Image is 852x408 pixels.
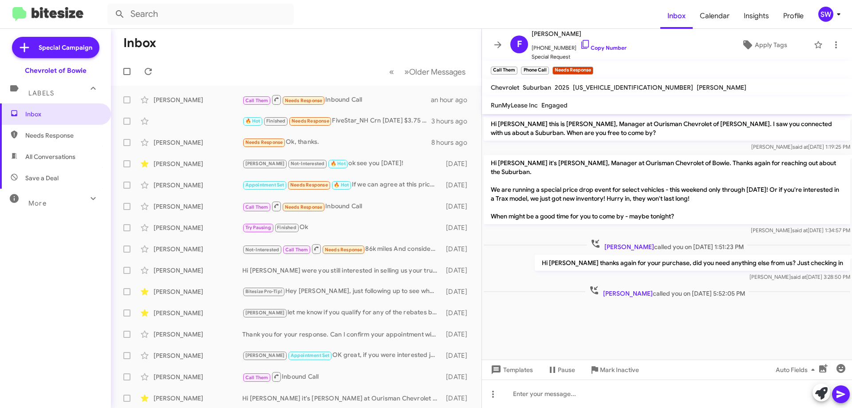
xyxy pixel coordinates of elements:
div: [DATE] [442,202,474,211]
h1: Inbox [123,36,156,50]
nav: Page navigation example [384,63,471,81]
div: [PERSON_NAME] [154,245,242,254]
div: 3 hours ago [431,117,474,126]
span: Call Them [245,98,268,103]
span: Needs Response [285,204,323,210]
button: Pause [540,362,582,378]
div: [DATE] [442,245,474,254]
span: Labels [28,89,54,97]
div: Hi [PERSON_NAME] it's [PERSON_NAME] at Ourisman Chevrolet of [PERSON_NAME] just touching base abo... [242,394,442,403]
div: [DATE] [442,394,474,403]
div: [PERSON_NAME] [154,223,242,232]
span: 🔥 Hot [245,118,260,124]
p: Hi [PERSON_NAME] it's [PERSON_NAME], Manager at Ourisman Chevrolet of Bowie. Thanks again for rea... [484,155,850,224]
span: Older Messages [409,67,465,77]
div: [PERSON_NAME] [154,95,242,104]
div: [PERSON_NAME] [154,394,242,403]
a: Copy Number [580,44,627,51]
div: Inbound Call [242,201,442,212]
a: Inbox [660,3,693,29]
span: Profile [776,3,811,29]
div: [DATE] [442,266,474,275]
span: Finished [277,225,296,230]
span: Call Them [285,247,308,253]
div: 86k miles And consider all things $22,000 [242,243,442,254]
span: Appointment Set [245,182,284,188]
span: Pause [558,362,575,378]
span: Bitesize Pro-Tip! [245,289,282,294]
div: [PERSON_NAME] [154,159,242,168]
span: [PERSON_NAME] [245,353,285,358]
span: Save a Deal [25,174,59,182]
span: Call Them [245,375,268,380]
span: said at [793,143,808,150]
a: Insights [737,3,776,29]
div: [DATE] [442,372,474,381]
div: Hey [PERSON_NAME], just following up to see when we can set an appt. for you stop by. We would ne... [242,286,442,297]
div: Chevrolet of Bowie [25,66,87,75]
span: All Conversations [25,152,75,161]
div: [PERSON_NAME] [154,181,242,190]
span: [PERSON_NAME] [DATE] 1:34:57 PM [751,227,850,234]
a: Special Campaign [12,37,99,58]
div: [PERSON_NAME] [154,309,242,317]
span: said at [791,273,806,280]
span: said at [792,227,808,234]
span: Auto Fields [776,362,818,378]
small: Phone Call [521,67,548,75]
span: Calendar [693,3,737,29]
div: [PERSON_NAME] [154,287,242,296]
div: [DATE] [442,223,474,232]
div: [PERSON_NAME] [154,202,242,211]
span: Needs Response [292,118,329,124]
div: FiveStar_NH Crn [DATE] $3.75 -0.75 Crn [DATE] $3.71 +1.25 Bns [DATE] $9.78 -1.25 Bns [DATE] $9.73... [242,116,431,126]
button: Templates [482,362,540,378]
div: OK great, if you were interested just stop the dealership and we can take a look [242,350,442,360]
span: [PHONE_NUMBER] [532,39,627,52]
span: Appointment Set [291,353,330,358]
div: If we can agree at this price point, I will come to the dealership [242,180,442,190]
span: 🔥 Hot [331,161,346,166]
div: [DATE] [442,159,474,168]
span: More [28,199,47,207]
div: an hour ago [431,95,474,104]
span: Suburban [523,83,551,91]
span: Chevrolet [491,83,519,91]
button: Apply Tags [718,37,809,53]
span: Needs Response [245,139,283,145]
div: [PERSON_NAME] [154,266,242,275]
span: Special Request [532,52,627,61]
p: Hi [PERSON_NAME] this is [PERSON_NAME], Manager at Ourisman Chevrolet of [PERSON_NAME]. I saw you... [484,116,850,141]
span: F [517,37,522,51]
div: 8 hours ago [431,138,474,147]
div: [PERSON_NAME] [154,138,242,147]
div: [DATE] [442,309,474,317]
div: Inbound Call [242,94,431,105]
span: [PERSON_NAME] [DATE] 3:28:50 PM [749,273,850,280]
div: Thank you for your response. Can I confirm your appointment with us for [DATE]? [242,330,442,339]
span: Needs Response [285,98,323,103]
div: Hi [PERSON_NAME] were you still interested in selling us your truck? Just stop by so we can see i... [242,266,442,275]
span: Not-Interested [245,247,280,253]
div: [PERSON_NAME] [154,351,242,360]
span: Call Them [245,204,268,210]
button: Previous [384,63,399,81]
span: [PERSON_NAME] [697,83,746,91]
div: [DATE] [442,181,474,190]
button: SW [811,7,842,22]
p: Hi [PERSON_NAME] thanks again for your purchase, did you need anything else from us? Just checkin... [535,255,850,271]
div: [DATE] [442,330,474,339]
span: Finished [266,118,286,124]
div: SW [818,7,833,22]
span: 2025 [555,83,569,91]
small: Needs Response [552,67,593,75]
span: 🔥 Hot [334,182,349,188]
div: ok see you [DATE]! [242,158,442,169]
button: Auto Fields [769,362,825,378]
span: [PERSON_NAME] [245,310,285,316]
span: Try Pausing [245,225,271,230]
span: [PERSON_NAME] [245,161,285,166]
span: [PERSON_NAME] [DATE] 1:19:25 PM [751,143,850,150]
